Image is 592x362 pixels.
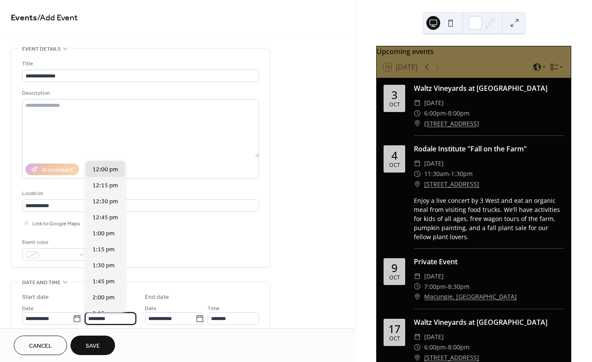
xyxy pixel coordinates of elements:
[446,342,448,352] span: -
[22,293,49,302] div: Start date
[29,342,52,351] span: Cancel
[424,271,444,282] span: [DATE]
[389,102,400,108] div: Oct
[414,119,421,129] div: ​
[93,277,115,286] span: 1:45 pm
[424,108,446,119] span: 6:00pm
[414,271,421,282] div: ​
[22,304,34,313] span: Date
[414,342,421,352] div: ​
[208,304,220,313] span: Time
[424,98,444,108] span: [DATE]
[414,83,564,93] div: Waltz Vineyards at [GEOGRAPHIC_DATA]
[22,278,61,287] span: Date and time
[448,282,470,292] span: 8:30pm
[414,108,421,119] div: ​
[424,342,446,352] span: 6:00pm
[446,108,448,119] span: -
[14,336,67,355] button: Cancel
[70,336,115,355] button: Save
[145,293,169,302] div: End date
[448,342,470,352] span: 8:00pm
[448,108,470,119] span: 8:00pm
[414,317,564,327] div: Waltz Vineyards at [GEOGRAPHIC_DATA]
[37,10,78,26] span: / Add Event
[424,282,446,292] span: 7:00pm
[391,90,397,100] div: 3
[391,263,397,273] div: 9
[93,229,115,238] span: 1:00 pm
[93,197,118,206] span: 12:30 pm
[22,45,61,54] span: Event details
[389,336,400,342] div: Oct
[414,282,421,292] div: ​
[414,332,421,342] div: ​
[451,169,473,179] span: 1:30pm
[93,261,115,270] span: 1:30 pm
[414,292,421,302] div: ​
[414,196,564,241] div: Enjoy a live concert by 3 West and eat an organic meal from visiting food trucks. We’ll have acti...
[389,163,400,168] div: Oct
[145,304,157,313] span: Date
[449,169,451,179] span: -
[424,332,444,342] span: [DATE]
[22,89,257,98] div: Description
[424,119,479,129] a: [STREET_ADDRESS]
[424,179,479,189] a: [STREET_ADDRESS]
[414,98,421,108] div: ​
[414,169,421,179] div: ​
[93,293,115,302] span: 2:00 pm
[93,309,115,318] span: 2:15 pm
[389,275,400,281] div: Oct
[32,219,80,228] span: Link to Google Maps
[93,181,118,190] span: 12:15 pm
[446,282,448,292] span: -
[414,256,564,267] div: Private Event
[22,59,257,68] div: Title
[85,304,97,313] span: Time
[414,158,421,169] div: ​
[22,189,257,198] div: Location
[424,169,449,179] span: 11:30am
[424,158,444,169] span: [DATE]
[93,213,118,222] span: 12:45 pm
[424,292,517,302] a: Macungie, [GEOGRAPHIC_DATA]
[414,179,421,189] div: ​
[11,10,37,26] a: Events
[22,238,87,247] div: Event color
[414,144,564,154] div: Rodale Institute "Fall on the Farm"
[86,342,100,351] span: Save
[93,245,115,254] span: 1:15 pm
[93,165,118,174] span: 12:00 pm
[391,150,397,161] div: 4
[377,46,571,57] div: Upcoming events
[388,324,400,334] div: 17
